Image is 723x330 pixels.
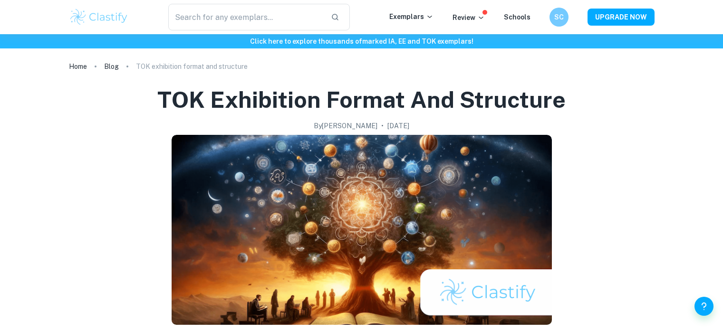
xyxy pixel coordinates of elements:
a: Home [69,60,87,73]
h6: SC [553,12,564,22]
img: TOK exhibition format and structure cover image [172,135,552,325]
h2: By [PERSON_NAME] [314,121,377,131]
h1: TOK exhibition format and structure [157,85,566,115]
p: TOK exhibition format and structure [136,61,248,72]
p: Review [453,12,485,23]
a: Schools [504,13,530,21]
p: Exemplars [389,11,434,22]
a: Blog [104,60,119,73]
input: Search for any exemplars... [168,4,324,30]
p: • [381,121,384,131]
button: UPGRADE NOW [588,9,655,26]
h6: Click here to explore thousands of marked IA, EE and TOK exemplars ! [2,36,721,47]
img: Clastify logo [69,8,129,27]
h2: [DATE] [387,121,409,131]
button: SC [549,8,569,27]
button: Help and Feedback [694,297,713,316]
